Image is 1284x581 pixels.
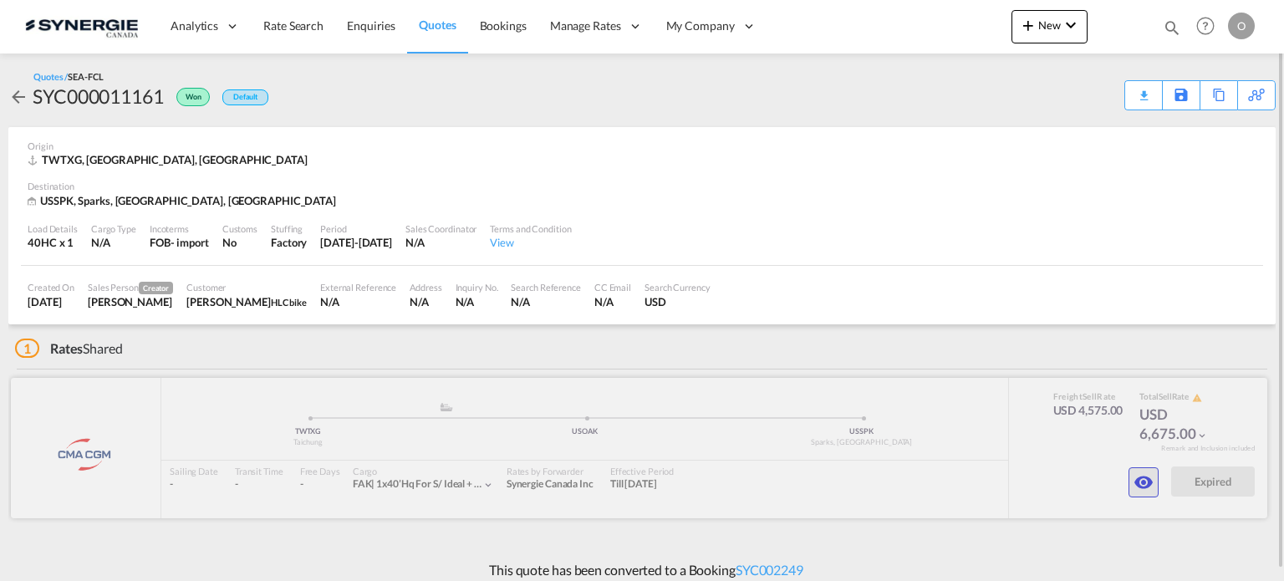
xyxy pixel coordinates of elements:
[1134,472,1154,492] md-icon: icon-eye
[481,561,803,579] p: This quote has been converted to a Booking
[594,281,631,293] div: CC Email
[28,180,1256,192] div: Destination
[8,83,33,110] div: icon-arrow-left
[271,222,307,235] div: Stuffing
[1191,12,1228,42] div: Help
[511,294,580,309] div: N/A
[1018,18,1081,32] span: New
[88,294,173,309] div: Rosa Ho
[1163,18,1181,37] md-icon: icon-magnify
[91,222,136,235] div: Cargo Type
[419,18,456,32] span: Quotes
[91,235,136,250] div: N/A
[320,235,392,250] div: 31 May 2025
[405,222,476,235] div: Sales Coordinator
[1061,15,1081,35] md-icon: icon-chevron-down
[271,235,307,250] div: Factory Stuffing
[320,222,392,235] div: Period
[171,18,218,34] span: Analytics
[88,281,173,294] div: Sales Person
[1228,13,1255,39] div: O
[1163,18,1181,43] div: icon-magnify
[139,282,173,294] span: Creator
[164,83,214,110] div: Won
[320,281,396,293] div: External Reference
[263,18,324,33] span: Rate Search
[1134,84,1154,96] md-icon: icon-download
[456,294,498,309] div: N/A
[150,222,209,235] div: Incoterms
[186,281,307,293] div: Customer
[15,339,39,358] span: 1
[490,235,571,250] div: View
[222,89,268,105] div: Default
[410,294,441,309] div: N/A
[222,235,257,250] div: No
[150,235,171,250] div: FOB
[28,235,78,250] div: 40HC x 1
[186,294,307,309] div: Hala Laalj
[550,18,621,34] span: Manage Rates
[1191,12,1220,40] span: Help
[410,281,441,293] div: Address
[33,83,164,110] div: SYC000011161
[1129,467,1159,497] button: icon-eye
[28,193,340,209] div: USSPK, Sparks, NV, Americas
[222,222,257,235] div: Customs
[25,8,138,45] img: 1f56c880d42311ef80fc7dca854c8e59.png
[594,294,631,309] div: N/A
[480,18,527,33] span: Bookings
[28,294,74,309] div: 7 May 2025
[347,18,395,33] span: Enquiries
[666,18,735,34] span: My Company
[68,71,103,82] span: SEA-FCL
[186,92,206,108] span: Won
[736,562,803,578] a: SYC002249
[456,281,498,293] div: Inquiry No.
[645,281,711,293] div: Search Currency
[1018,15,1038,35] md-icon: icon-plus 400-fg
[28,222,78,235] div: Load Details
[511,281,580,293] div: Search Reference
[171,235,209,250] div: - import
[490,222,571,235] div: Terms and Condition
[42,153,308,166] span: TWTXG, [GEOGRAPHIC_DATA], [GEOGRAPHIC_DATA]
[28,152,312,167] div: TWTXG, Taichung, Asia Pacific
[1134,81,1154,96] div: Quote PDF is not available at this time
[33,70,104,83] div: Quotes /SEA-FCL
[405,235,476,250] div: N/A
[320,294,396,309] div: N/A
[28,140,1256,152] div: Origin
[15,339,123,358] div: Shared
[1163,81,1200,110] div: Save As Template
[271,297,307,308] span: HLC bike
[50,340,84,356] span: Rates
[645,294,711,309] div: USD
[8,87,28,107] md-icon: icon-arrow-left
[1011,10,1088,43] button: icon-plus 400-fgNewicon-chevron-down
[28,281,74,293] div: Created On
